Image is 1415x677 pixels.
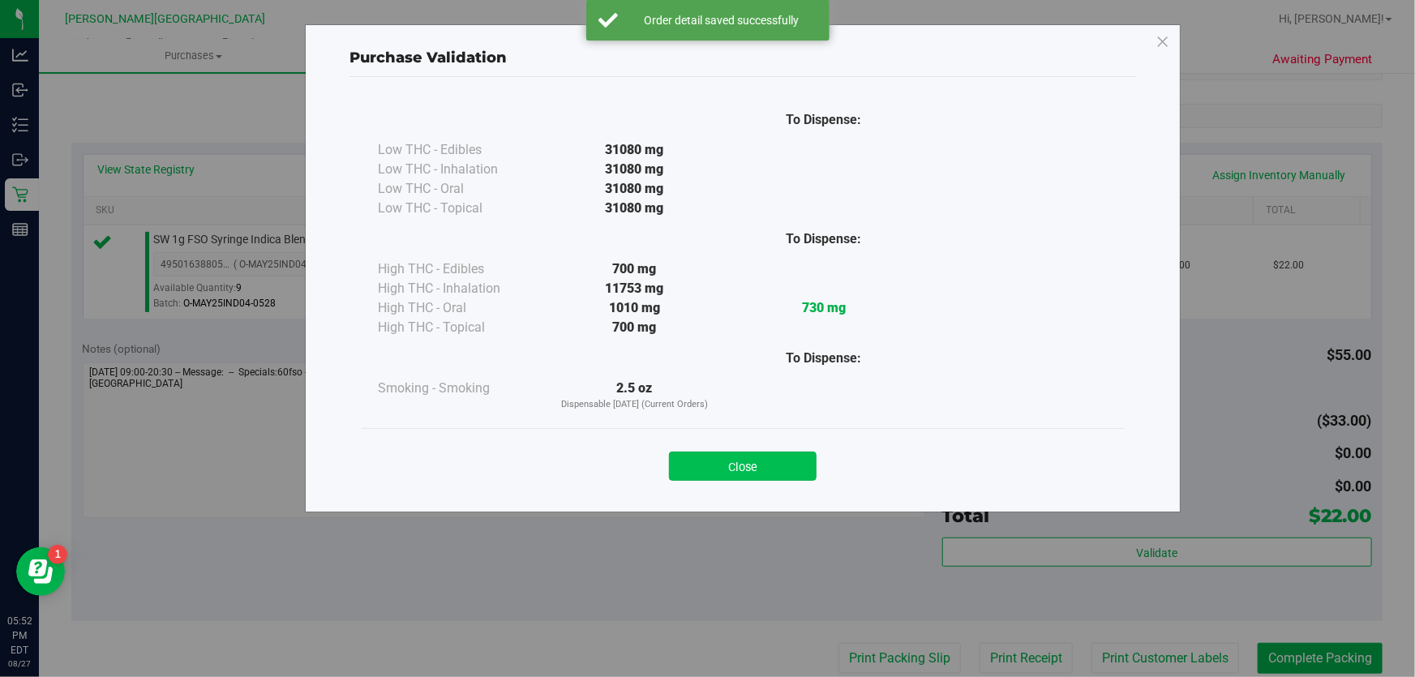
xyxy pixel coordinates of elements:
[349,49,507,66] span: Purchase Validation
[627,12,817,28] div: Order detail saved successfully
[378,318,540,337] div: High THC - Topical
[540,379,729,412] div: 2.5 oz
[540,298,729,318] div: 1010 mg
[378,279,540,298] div: High THC - Inhalation
[378,199,540,218] div: Low THC - Topical
[729,349,918,368] div: To Dispense:
[540,160,729,179] div: 31080 mg
[540,279,729,298] div: 11753 mg
[16,547,65,596] iframe: Resource center
[48,545,67,564] iframe: Resource center unread badge
[540,398,729,412] p: Dispensable [DATE] (Current Orders)
[540,179,729,199] div: 31080 mg
[802,300,846,315] strong: 730 mg
[729,110,918,130] div: To Dispense:
[378,298,540,318] div: High THC - Oral
[540,318,729,337] div: 700 mg
[540,199,729,218] div: 31080 mg
[378,160,540,179] div: Low THC - Inhalation
[729,229,918,249] div: To Dispense:
[378,179,540,199] div: Low THC - Oral
[540,259,729,279] div: 700 mg
[378,140,540,160] div: Low THC - Edibles
[540,140,729,160] div: 31080 mg
[378,259,540,279] div: High THC - Edibles
[669,452,817,481] button: Close
[378,379,540,398] div: Smoking - Smoking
